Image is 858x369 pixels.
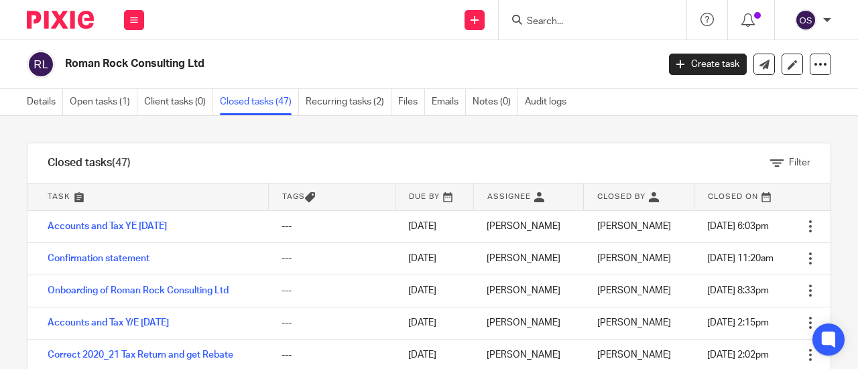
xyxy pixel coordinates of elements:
[473,275,584,307] td: [PERSON_NAME]
[306,89,391,115] a: Recurring tasks (2)
[473,210,584,242] td: [PERSON_NAME]
[70,89,137,115] a: Open tasks (1)
[395,275,473,307] td: [DATE]
[395,307,473,339] td: [DATE]
[526,16,646,28] input: Search
[795,9,816,31] img: svg%3E
[597,222,671,231] span: [PERSON_NAME]
[48,254,149,263] a: Confirmation statement
[597,254,671,263] span: [PERSON_NAME]
[597,286,671,295] span: [PERSON_NAME]
[707,254,774,263] span: [DATE] 11:20am
[789,158,810,167] span: Filter
[597,318,671,327] span: [PERSON_NAME]
[48,318,169,327] a: Accounts and Tax Y/E [DATE]
[282,220,381,233] div: ---
[707,350,769,360] span: [DATE] 2:02pm
[398,89,425,115] a: Files
[473,89,518,115] a: Notes (0)
[27,50,55,78] img: svg%3E
[707,318,769,327] span: [DATE] 2:15pm
[395,210,473,242] td: [DATE]
[432,89,466,115] a: Emails
[282,252,381,265] div: ---
[48,350,233,360] a: Correct 2020_21 Tax Return and get Rebate
[112,157,131,168] span: (47)
[282,316,381,329] div: ---
[144,89,213,115] a: Client tasks (0)
[282,348,381,362] div: ---
[48,222,167,231] a: Accounts and Tax YE [DATE]
[525,89,573,115] a: Audit logs
[707,222,769,231] span: [DATE] 6:03pm
[597,350,671,360] span: [PERSON_NAME]
[27,89,63,115] a: Details
[473,307,584,339] td: [PERSON_NAME]
[27,11,94,29] img: Pixie
[65,57,532,71] h2: Roman Rock Consulting Ltd
[669,54,747,75] a: Create task
[268,183,395,210] th: Tags
[220,89,299,115] a: Closed tasks (47)
[395,242,473,275] td: [DATE]
[48,286,229,295] a: Onboarding of Roman Rock Consulting Ltd
[48,156,131,170] h1: Closed tasks
[282,284,381,297] div: ---
[473,242,584,275] td: [PERSON_NAME]
[707,286,769,295] span: [DATE] 8:33pm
